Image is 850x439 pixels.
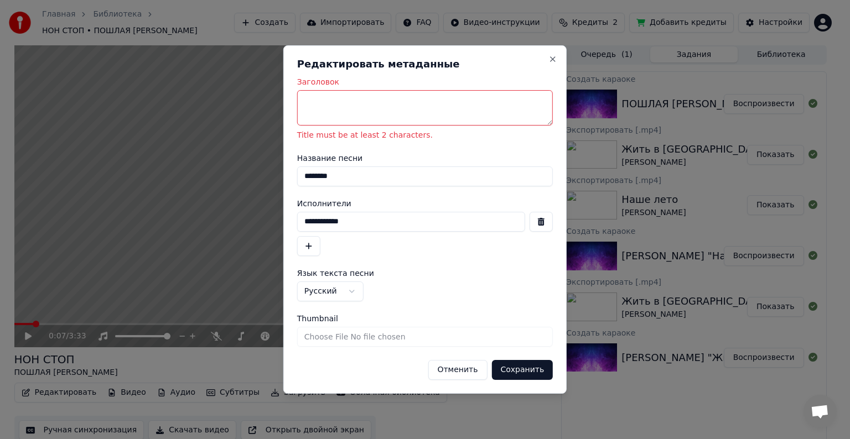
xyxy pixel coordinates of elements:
span: Thumbnail [297,315,338,322]
button: Сохранить [491,360,553,380]
label: Исполнители [297,200,553,207]
button: Отменить [428,360,487,380]
label: Название песни [297,154,553,162]
p: Title must be at least 2 characters. [297,130,553,141]
h2: Редактировать метаданные [297,59,553,69]
label: Заголовок [297,78,553,86]
span: Язык текста песни [297,269,374,277]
